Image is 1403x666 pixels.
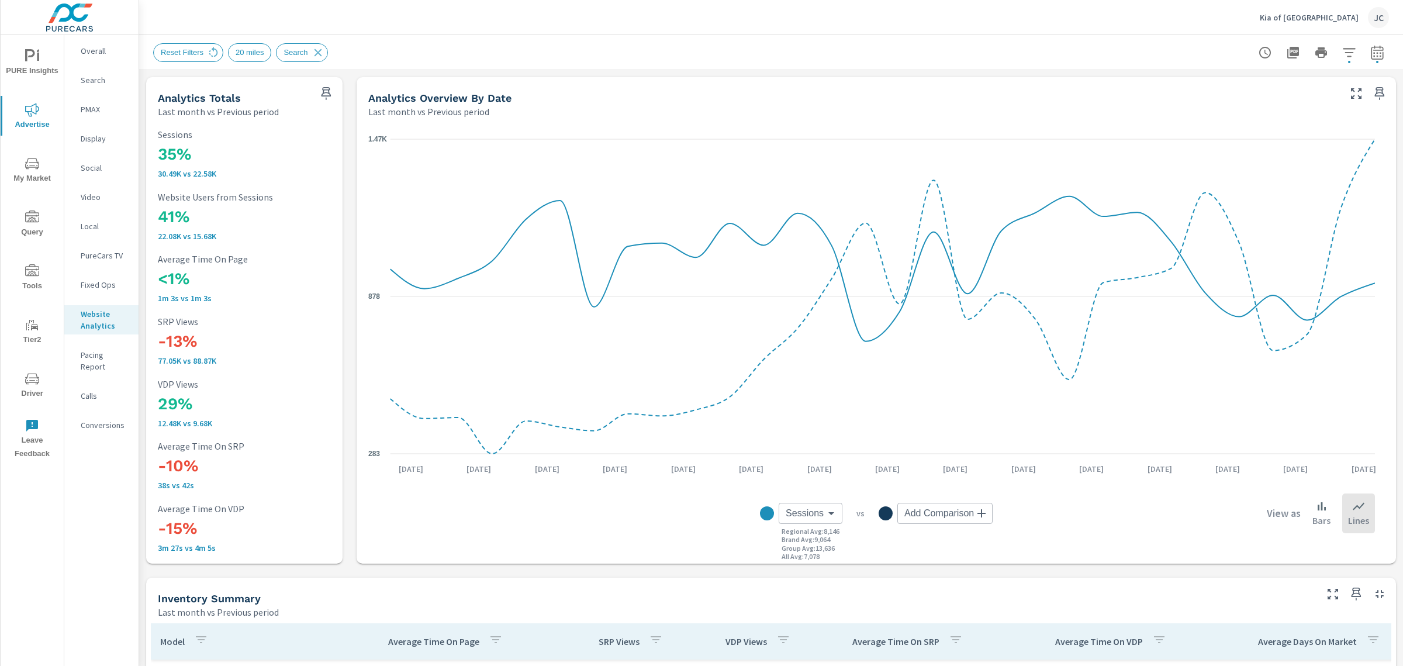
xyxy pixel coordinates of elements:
[81,162,129,174] p: Social
[388,636,479,647] p: Average Time On Page
[158,379,331,389] p: VDP Views
[64,42,139,60] div: Overall
[64,346,139,375] div: Pacing Report
[368,450,380,458] text: 283
[158,356,331,365] p: 77.05K vs 88.87K
[64,101,139,118] div: PMAX
[842,508,879,519] p: vs
[64,71,139,89] div: Search
[458,463,499,475] p: [DATE]
[527,463,568,475] p: [DATE]
[64,130,139,147] div: Display
[153,43,223,62] div: Reset Filters
[1,35,64,465] div: nav menu
[1312,513,1331,527] p: Bars
[1207,463,1248,475] p: [DATE]
[158,441,331,451] p: Average Time On SRP
[935,463,976,475] p: [DATE]
[81,45,129,57] p: Overall
[1370,84,1389,103] span: Save this to your personalized report
[158,192,331,202] p: Website Users from Sessions
[4,372,60,401] span: Driver
[731,463,772,475] p: [DATE]
[4,103,60,132] span: Advertise
[1366,41,1389,64] button: Select Date Range
[158,543,331,553] p: 3m 27s vs 4m 5s
[368,105,489,119] p: Last month vs Previous period
[158,254,331,264] p: Average Time On Page
[81,308,129,332] p: Website Analytics
[1343,463,1384,475] p: [DATE]
[1275,463,1316,475] p: [DATE]
[64,218,139,235] div: Local
[1370,585,1389,603] button: Minimize Widget
[867,463,908,475] p: [DATE]
[4,318,60,347] span: Tier2
[229,48,271,57] span: 20 miles
[81,103,129,115] p: PMAX
[1347,84,1366,103] button: Make Fullscreen
[782,536,830,544] p: Brand Avg : 9,064
[64,387,139,405] div: Calls
[158,316,331,327] p: SRP Views
[897,503,993,524] div: Add Comparison
[663,463,704,475] p: [DATE]
[391,463,431,475] p: [DATE]
[158,207,331,227] h3: 41%
[1348,513,1369,527] p: Lines
[1281,41,1305,64] button: "Export Report to PDF"
[1258,636,1357,647] p: Average Days On Market
[782,553,820,561] p: All Avg : 7,078
[64,188,139,206] div: Video
[4,264,60,293] span: Tools
[81,390,129,402] p: Calls
[276,43,327,62] div: Search
[64,416,139,434] div: Conversions
[158,232,331,241] p: 22,076 vs 15,683
[4,157,60,185] span: My Market
[158,294,331,303] p: 1m 3s vs 1m 3s
[158,481,331,490] p: 38s vs 42s
[725,636,767,647] p: VDP Views
[4,419,60,461] span: Leave Feedback
[368,135,387,143] text: 1.47K
[158,269,331,289] h3: <1%
[1139,463,1180,475] p: [DATE]
[158,605,279,619] p: Last month vs Previous period
[158,92,241,104] h5: Analytics Totals
[158,394,331,414] h3: 29%
[368,292,380,301] text: 878
[81,250,129,261] p: PureCars TV
[277,48,315,57] span: Search
[1071,463,1112,475] p: [DATE]
[1309,41,1333,64] button: Print Report
[158,332,331,351] h3: -13%
[599,636,640,647] p: SRP Views
[81,279,129,291] p: Fixed Ops
[779,503,842,524] div: Sessions
[158,592,261,605] h5: Inventory Summary
[81,419,129,431] p: Conversions
[1003,463,1044,475] p: [DATE]
[158,129,331,140] p: Sessions
[368,92,512,104] h5: Analytics Overview By Date
[799,463,840,475] p: [DATE]
[1055,636,1143,647] p: Average Time On VDP
[64,159,139,177] div: Social
[81,74,129,86] p: Search
[81,220,129,232] p: Local
[64,305,139,334] div: Website Analytics
[158,144,331,164] h3: 35%
[81,133,129,144] p: Display
[782,527,839,536] p: Regional Avg : 8,146
[1323,585,1342,603] button: Make Fullscreen
[1368,7,1389,28] div: JC
[64,276,139,294] div: Fixed Ops
[1347,585,1366,603] span: Save this to your personalized report
[158,105,279,119] p: Last month vs Previous period
[64,247,139,264] div: PureCars TV
[1267,508,1301,519] h6: View as
[1338,41,1361,64] button: Apply Filters
[158,456,331,476] h3: -10%
[81,349,129,372] p: Pacing Report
